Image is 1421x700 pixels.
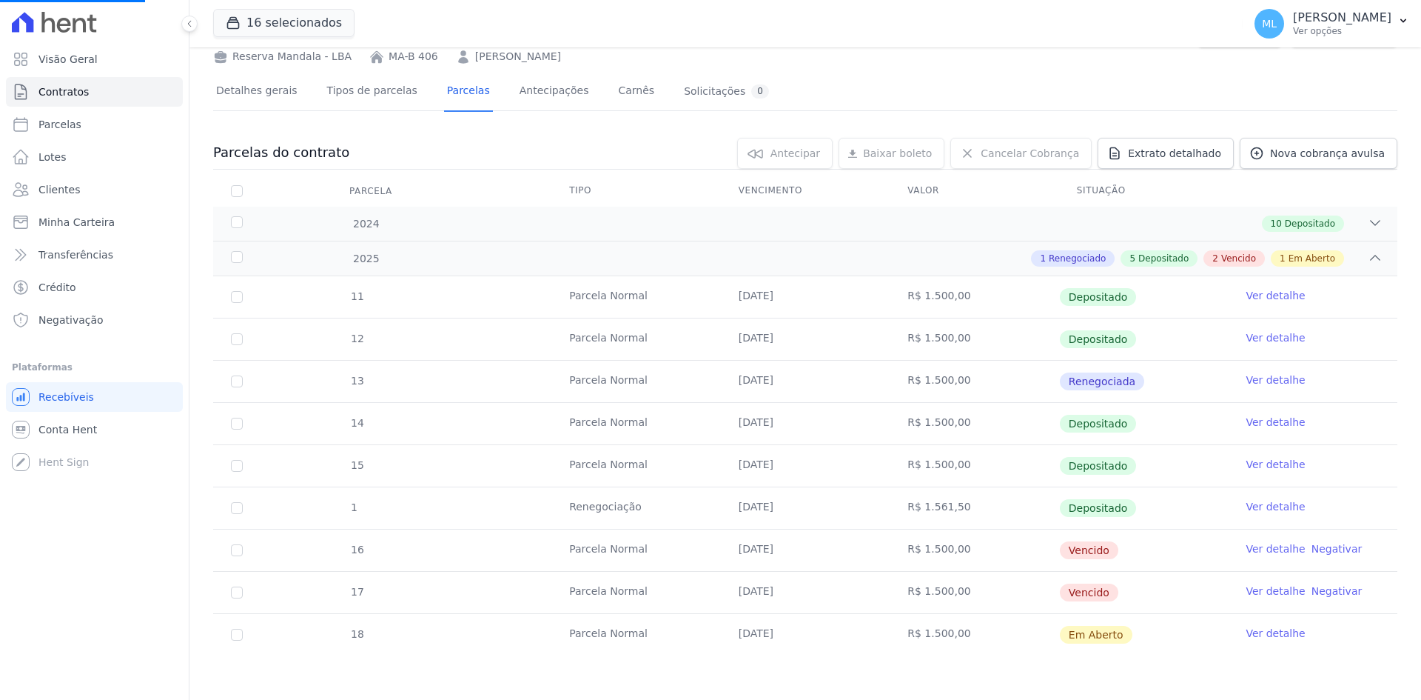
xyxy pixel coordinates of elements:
h3: Parcelas do contrato [213,144,349,161]
td: [DATE] [721,614,890,656]
a: Negativar [1311,543,1363,555]
span: Depositado [1060,457,1137,475]
span: 17 [349,586,364,598]
span: 14 [349,417,364,429]
input: Só é possível selecionar pagamentos em aberto [231,418,243,430]
span: ML [1262,19,1277,29]
span: 15 [349,459,364,471]
td: [DATE] [721,361,890,402]
td: Renegociação [551,487,721,529]
a: Detalhes gerais [213,73,300,112]
span: Crédito [38,280,76,295]
td: Parcela Normal [551,319,721,360]
span: Negativação [38,313,104,327]
a: Transferências [6,240,183,270]
a: Recebíveis [6,382,183,412]
span: Em Aberto [1060,626,1132,644]
button: 16 selecionados [213,9,355,37]
a: Ver detalhe [1246,330,1305,345]
span: Visão Geral [38,52,98,67]
span: Conta Hent [38,422,97,437]
button: ML [PERSON_NAME] Ver opções [1243,3,1421,44]
a: Parcelas [6,110,183,139]
span: Depositado [1060,499,1137,517]
a: Nova cobrança avulsa [1240,138,1397,169]
a: [PERSON_NAME] [475,49,561,64]
span: Renegociado [1049,252,1106,265]
span: 1 [349,501,357,513]
th: Situação [1059,176,1229,207]
input: Só é possível selecionar pagamentos em aberto [231,376,243,387]
td: [DATE] [721,572,890,613]
a: Ver detalhe [1246,415,1305,430]
input: Só é possível selecionar pagamentos em aberto [231,333,243,345]
a: Negativação [6,305,183,335]
div: Parcela [332,176,410,206]
td: R$ 1.500,00 [890,403,1059,444]
td: [DATE] [721,530,890,571]
div: 0 [751,84,769,99]
td: Parcela Normal [551,572,721,613]
a: Ver detalhe [1246,541,1305,556]
div: Solicitações [684,84,769,99]
td: Parcela Normal [551,614,721,656]
a: Extrato detalhado [1098,138,1234,169]
th: Vencimento [721,176,890,207]
span: Depositado [1060,415,1137,433]
td: R$ 1.500,00 [890,319,1059,360]
span: Em Aberto [1289,252,1335,265]
span: Contratos [38,84,89,99]
td: Parcela Normal [551,276,721,318]
span: Minha Carteira [38,215,115,230]
span: 1 [1280,252,1286,265]
span: Extrato detalhado [1128,146,1221,161]
td: R$ 1.500,00 [890,445,1059,487]
span: Parcelas [38,117,81,132]
input: Só é possível selecionar pagamentos em aberto [231,460,243,472]
td: Parcela Normal [551,445,721,487]
td: [DATE] [721,319,890,360]
p: [PERSON_NAME] [1293,10,1391,25]
a: Solicitações0 [681,73,772,112]
a: MA-B 406 [389,49,438,64]
span: 10 [1271,217,1282,230]
span: Nova cobrança avulsa [1270,146,1385,161]
span: Clientes [38,182,80,197]
a: Conta Hent [6,415,183,444]
a: Ver detalhe [1246,457,1305,472]
td: R$ 1.500,00 [890,361,1059,402]
a: Visão Geral [6,44,183,74]
td: [DATE] [721,276,890,318]
span: 5 [1129,252,1135,265]
a: Ver detalhe [1246,584,1305,599]
input: Só é possível selecionar pagamentos em aberto [231,502,243,514]
a: Ver detalhe [1246,626,1305,641]
td: [DATE] [721,445,890,487]
div: Plataformas [12,359,177,376]
a: Minha Carteira [6,207,183,237]
a: Lotes [6,142,183,172]
span: Depositado [1138,252,1189,265]
span: 18 [349,628,364,640]
span: 16 [349,544,364,556]
span: Recebíveis [38,390,94,404]
a: Ver detalhe [1246,373,1305,387]
a: Ver detalhe [1246,288,1305,303]
span: Depositado [1285,217,1335,230]
span: Vencido [1221,252,1256,265]
input: default [231,629,243,641]
a: Clientes [6,175,183,204]
a: Carnês [615,73,657,112]
a: Crédito [6,273,183,302]
span: Vencido [1060,584,1118,601]
span: Depositado [1060,330,1137,348]
span: Depositado [1060,288,1137,306]
span: 13 [349,375,364,387]
input: default [231,587,243,599]
th: Tipo [551,176,721,207]
span: Renegociada [1060,373,1144,390]
input: default [231,544,243,556]
span: Vencido [1060,541,1118,559]
td: R$ 1.500,00 [890,572,1059,613]
td: [DATE] [721,487,890,529]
